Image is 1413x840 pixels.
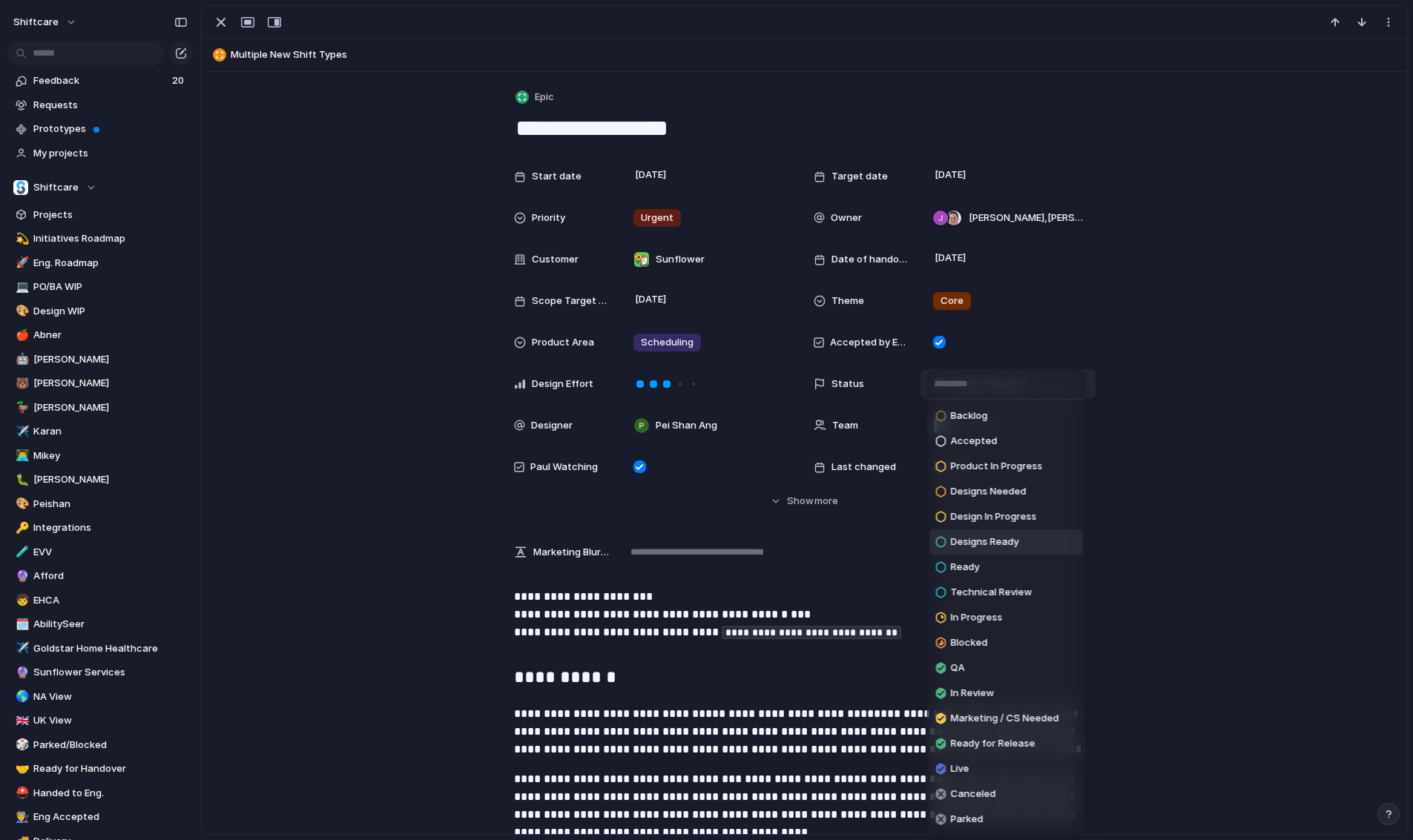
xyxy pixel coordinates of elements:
[951,787,996,801] span: Canceled
[951,686,995,701] span: In Review
[951,535,1019,549] span: Designs Ready
[951,711,1059,726] span: Marketing / CS Needed
[951,509,1037,524] span: Design In Progress
[951,610,1003,625] span: In Progress
[951,761,969,776] span: Live
[951,560,980,575] span: Ready
[951,434,998,449] span: Accepted
[951,409,988,423] span: Backlog
[951,585,1032,600] span: Technical Review
[951,635,988,650] span: Blocked
[951,812,984,827] span: Parked
[951,459,1043,474] span: Product In Progress
[951,736,1035,751] span: Ready for Release
[951,661,965,675] span: QA
[951,484,1027,499] span: Designs Needed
